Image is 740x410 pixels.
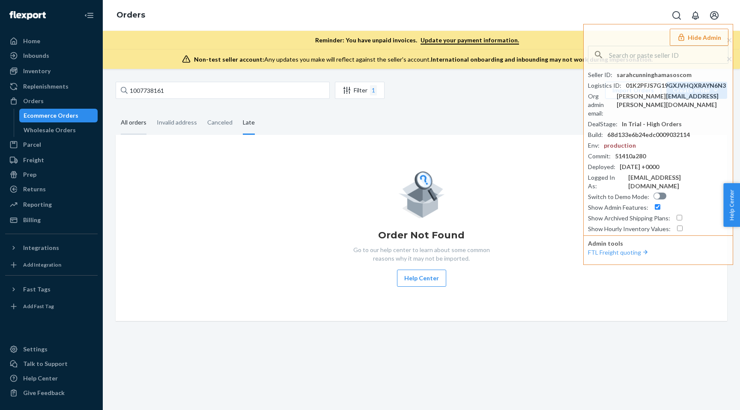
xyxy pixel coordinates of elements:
[23,389,65,397] div: Give Feedback
[207,111,233,134] div: Canceled
[23,82,69,91] div: Replenishments
[23,185,46,193] div: Returns
[723,183,740,227] button: Help Center
[5,386,98,400] button: Give Feedback
[421,36,519,45] a: Update your payment information.
[588,193,649,201] div: Switch to Demo Mode :
[23,156,44,164] div: Freight
[588,239,728,248] p: Admin tools
[5,198,98,211] a: Reporting
[588,173,624,190] div: Logged In As :
[588,81,621,90] div: Logistics ID :
[116,82,330,99] input: Search orders
[5,168,98,181] a: Prep
[588,249,650,256] a: FTL Freight quoting
[615,152,646,160] div: 51410a280
[5,182,98,196] a: Returns
[628,173,728,190] div: [EMAIL_ADDRESS][DOMAIN_NAME]
[19,109,98,122] a: Ecommerce Orders
[370,85,377,95] div: 1
[23,359,68,368] div: Talk to Support
[23,345,48,354] div: Settings
[23,170,36,179] div: Prep
[116,10,145,20] a: Orders
[315,36,519,45] p: Reminder: You have unpaid invoices.
[588,131,603,139] div: Build :
[588,92,612,118] div: Org admin email :
[588,141,600,150] div: Env :
[23,216,41,224] div: Billing
[23,261,61,268] div: Add Integration
[5,282,98,296] button: Fast Tags
[609,46,728,63] input: Search or paste seller ID
[5,138,98,152] a: Parcel
[5,371,98,385] a: Help Center
[588,163,615,171] div: Deployed :
[687,7,704,24] button: Open notifications
[5,64,98,78] a: Inventory
[23,374,58,383] div: Help Center
[19,123,98,137] a: Wholesale Orders
[81,7,98,24] button: Close Navigation
[110,3,152,28] ol: breadcrumbs
[23,67,51,75] div: Inventory
[5,342,98,356] a: Settings
[194,56,264,63] span: Non-test seller account:
[157,111,197,134] div: Invalid address
[121,111,146,135] div: All orders
[626,81,726,90] div: 01K2PFJS7G19GXJVHQXRAYN6N3
[346,246,496,263] p: Go to our help center to learn about some common reasons why it may not be imported.
[23,200,52,209] div: Reporting
[622,120,682,128] div: In Trial - High Orders
[243,111,255,135] div: Late
[378,229,465,242] h1: Order Not Found
[431,56,653,63] span: International onboarding and inbounding may not work during impersonation.
[5,241,98,255] button: Integrations
[588,214,670,223] div: Show Archived Shipping Plans :
[23,51,49,60] div: Inbounds
[23,97,44,105] div: Orders
[24,111,78,120] div: Ecommerce Orders
[398,169,445,218] img: Empty list
[335,82,385,99] button: Filter
[23,140,41,149] div: Parcel
[5,258,98,272] a: Add Integration
[588,71,612,79] div: Seller ID :
[5,300,98,313] a: Add Fast Tag
[706,7,723,24] button: Open account menu
[397,270,446,287] button: Help Center
[194,55,653,64] div: Any updates you make will reflect against the seller's account.
[604,141,636,150] div: production
[5,80,98,93] a: Replenishments
[23,303,54,310] div: Add Fast Tag
[617,71,692,79] div: sarahcunninghamasoscom
[5,213,98,227] a: Billing
[617,92,728,109] div: [PERSON_NAME][EMAIL_ADDRESS][PERSON_NAME][DOMAIN_NAME]
[5,357,98,371] a: Talk to Support
[588,203,648,212] div: Show Admin Features :
[5,153,98,167] a: Freight
[588,152,611,160] div: Commit :
[24,126,76,134] div: Wholesale Orders
[620,163,659,171] div: [DATE] +0000
[5,34,98,48] a: Home
[23,244,59,252] div: Integrations
[5,94,98,108] a: Orders
[607,131,690,139] div: 68d133e6b24edc0009032114
[23,37,40,45] div: Home
[670,29,728,46] button: Hide Admin
[668,7,685,24] button: Open Search Box
[588,120,618,128] div: DealStage :
[23,285,51,294] div: Fast Tags
[335,85,384,95] div: Filter
[588,225,671,233] div: Show Hourly Inventory Values :
[9,11,46,20] img: Flexport logo
[5,49,98,62] a: Inbounds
